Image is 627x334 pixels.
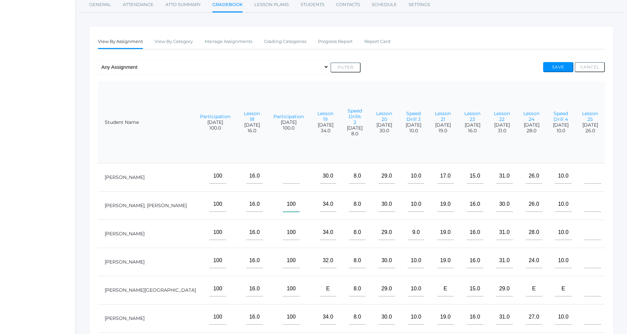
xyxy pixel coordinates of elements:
[553,122,569,128] span: [DATE]
[318,35,353,48] a: Progress Report
[582,128,598,134] span: 26.0
[105,315,145,321] a: [PERSON_NAME]
[317,110,333,122] a: Lesson 19
[464,110,480,122] a: Lesson 23
[464,128,480,134] span: 16.0
[435,110,451,122] a: Lesson 21
[543,62,573,72] button: Save
[523,110,539,122] a: Lesson 24
[244,122,260,128] span: [DATE]
[105,231,145,237] a: [PERSON_NAME]
[406,110,421,122] a: Speed Drill 3
[406,122,421,128] span: [DATE]
[273,125,304,131] span: 100.0
[205,35,252,48] a: Manage Assignments
[575,62,605,72] button: Cancel
[376,128,392,134] span: 30.0
[582,110,598,122] a: Lesson 25
[105,287,196,293] a: [PERSON_NAME][GEOGRAPHIC_DATA]
[553,128,569,134] span: 10.0
[554,110,568,122] a: Speed Drill 4
[435,122,451,128] span: [DATE]
[406,128,421,134] span: 10.0
[98,35,143,49] a: View By Assignment
[317,128,333,134] span: 34.0
[494,128,510,134] span: 31.0
[464,122,480,128] span: [DATE]
[105,174,145,180] a: [PERSON_NAME]
[200,120,230,125] span: [DATE]
[105,202,187,208] a: [PERSON_NAME], [PERSON_NAME]
[376,110,392,122] a: Lesson 20
[264,35,306,48] a: Grading Categories
[105,259,145,265] a: [PERSON_NAME]
[494,110,510,122] a: Lesson 22
[98,81,198,163] th: Student Name
[376,122,392,128] span: [DATE]
[273,120,304,125] span: [DATE]
[273,113,304,120] a: Participation
[582,122,598,128] span: [DATE]
[330,62,361,73] button: Filter
[200,113,230,120] a: Participation
[523,122,539,128] span: [DATE]
[347,131,363,137] span: 8.0
[523,128,539,134] span: 28.0
[155,35,193,48] a: View By Category
[348,108,362,125] a: Speed Drills 2
[317,122,333,128] span: [DATE]
[364,35,390,48] a: Report Card
[435,128,451,134] span: 19.0
[347,125,363,131] span: [DATE]
[244,110,260,122] a: Lesson 18
[200,125,230,131] span: 100.0
[494,122,510,128] span: [DATE]
[244,128,260,134] span: 16.0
